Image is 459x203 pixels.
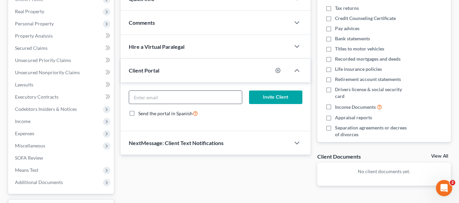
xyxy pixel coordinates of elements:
[10,152,114,164] a: SOFA Review
[323,168,445,175] p: No client documents yet.
[335,15,396,22] span: Credit Counseling Certificate
[129,140,224,146] span: NextMessage: Client Text Notifications
[15,21,54,26] span: Personal Property
[335,45,384,52] span: Titles to motor vehicles
[129,43,184,50] span: Hire a Virtual Paralegal
[335,114,372,121] span: Appraisal reports
[15,33,53,39] span: Property Analysis
[436,180,452,196] iframe: Intercom live chat
[10,42,114,54] a: Secured Claims
[15,69,80,75] span: Unsecured Nonpriority Claims
[317,153,361,160] div: Client Documents
[10,30,114,42] a: Property Analysis
[15,106,77,112] span: Codebtors Insiders & Notices
[10,54,114,66] a: Unsecured Priority Claims
[335,104,376,110] span: Income Documents
[138,110,193,116] span: Send the portal in Spanish
[129,19,155,26] span: Comments
[450,180,455,185] span: 2
[335,86,412,100] span: Drivers license & social security card
[10,66,114,79] a: Unsecured Nonpriority Claims
[10,91,114,103] a: Executory Contracts
[335,56,401,62] span: Recorded mortgages and deeds
[129,67,159,74] span: Client Portal
[335,76,401,83] span: Retirement account statements
[431,154,448,159] a: View All
[15,8,44,14] span: Real Property
[15,57,71,63] span: Unsecured Priority Claims
[335,5,359,12] span: Tax returns
[15,94,58,100] span: Executory Contracts
[15,179,63,185] span: Additional Documents
[335,66,382,73] span: Life insurance policies
[15,167,38,173] span: Means Test
[129,91,242,104] input: Enter email
[15,155,43,161] span: SOFA Review
[249,90,302,104] button: Invite Client
[335,35,370,42] span: Bank statements
[15,82,33,87] span: Lawsuits
[15,130,34,136] span: Expenses
[335,124,412,138] span: Separation agreements or decrees of divorces
[335,25,359,32] span: Pay advices
[15,118,31,124] span: Income
[15,143,45,148] span: Miscellaneous
[10,79,114,91] a: Lawsuits
[15,45,48,51] span: Secured Claims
